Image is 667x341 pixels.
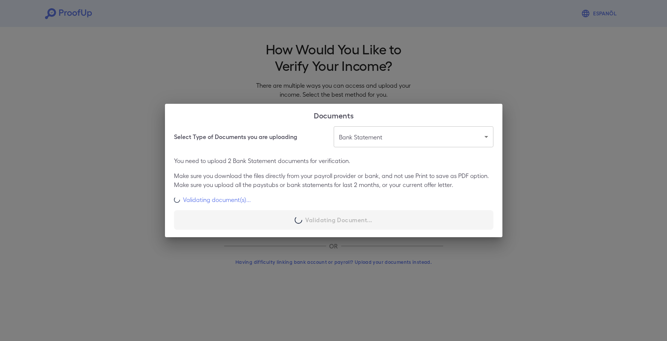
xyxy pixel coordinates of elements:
p: You need to upload 2 Bank Statement documents for verification. [174,156,493,165]
div: Bank Statement [334,126,493,147]
h6: Select Type of Documents you are uploading [174,132,297,141]
p: Make sure you download the files directly from your payroll provider or bank, and not use Print t... [174,171,493,189]
h2: Documents [165,104,502,126]
p: Validating document(s)... [183,195,251,204]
